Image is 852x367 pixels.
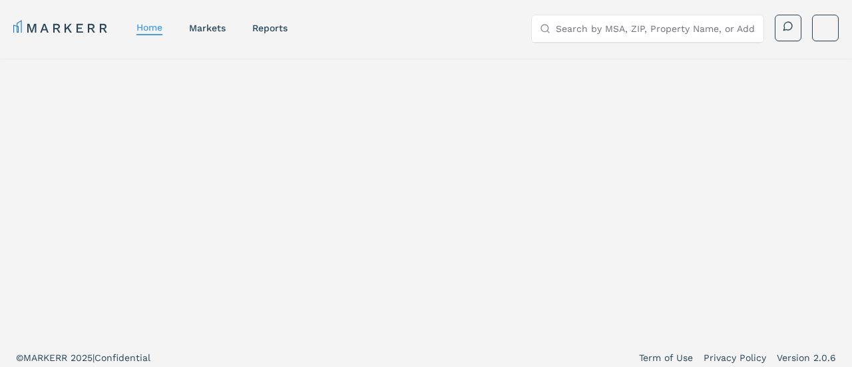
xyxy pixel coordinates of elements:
input: Search by MSA, ZIP, Property Name, or Address [556,15,755,42]
a: home [136,22,162,33]
a: Term of Use [639,351,693,364]
a: reports [252,23,288,33]
a: Privacy Policy [704,351,766,364]
span: MARKERR [23,352,71,363]
a: markets [189,23,226,33]
a: Version 2.0.6 [777,351,836,364]
span: © [16,352,23,363]
a: MARKERR [13,19,110,37]
span: 2025 | [71,352,95,363]
span: Confidential [95,352,150,363]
